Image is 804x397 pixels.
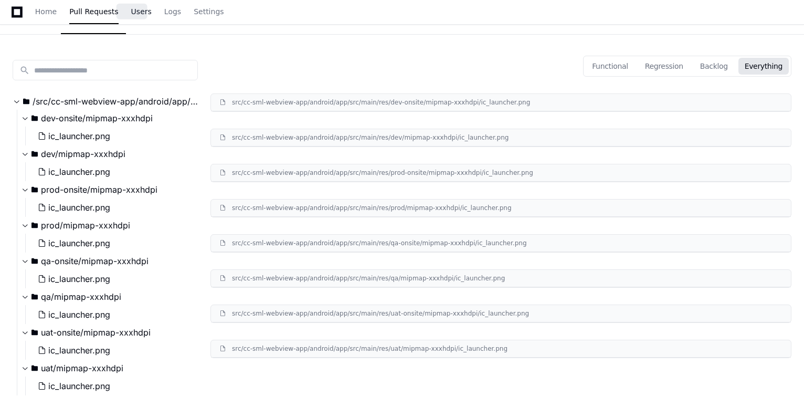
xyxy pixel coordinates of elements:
[41,290,121,303] span: qa/mipmap-xxxhdpi
[48,237,110,249] span: ic_launcher.png
[41,219,130,232] span: prod/mipmap-xxxhdpi
[41,112,153,124] span: dev-onsite/mipmap-xxxhdpi
[31,183,38,196] svg: Directory
[34,341,192,360] button: ic_launcher.png
[48,344,110,357] span: ic_launcher.png
[31,255,38,267] svg: Directory
[639,58,690,75] button: Regression
[41,183,157,196] span: prod-onsite/mipmap-xxxhdpi
[48,165,110,178] span: ic_launcher.png
[48,130,110,142] span: ic_launcher.png
[232,239,527,247] div: src/cc-sml-webview-app/android/app/src/main/res/qa-onsite/mipmap-xxxhdpi/ic_launcher.png
[48,273,110,285] span: ic_launcher.png
[232,133,509,142] div: src/cc-sml-webview-app/android/app/src/main/res/dev/mipmap-xxxhdpi/ic_launcher.png
[41,362,123,374] span: uat/mipmap-xxxhdpi
[34,127,192,145] button: ic_launcher.png
[232,344,507,353] div: src/cc-sml-webview-app/android/app/src/main/res/uat/mipmap-xxxhdpi/ic_launcher.png
[738,58,789,75] button: Everything
[23,95,29,108] svg: Directory
[31,362,38,374] svg: Directory
[31,112,38,124] svg: Directory
[21,110,198,127] button: dev-onsite/mipmap-xxxhdpi
[31,326,38,339] svg: Directory
[69,8,118,15] span: Pull Requests
[19,65,30,76] mat-icon: search
[41,255,149,267] span: qa-onsite/mipmap-xxxhdpi
[21,253,198,269] button: qa-onsite/mipmap-xxxhdpi
[34,198,192,217] button: ic_launcher.png
[41,326,151,339] span: uat-onsite/mipmap-xxxhdpi
[586,58,634,75] button: Functional
[232,204,512,212] div: src/cc-sml-webview-app/android/app/src/main/res/prod/mipmap-xxxhdpi/ic_launcher.png
[33,95,198,108] span: /src/cc-sml-webview-app/android/app/src/main/res
[34,234,192,253] button: ic_launcher.png
[34,269,192,288] button: ic_launcher.png
[48,308,110,321] span: ic_launcher.png
[34,305,192,324] button: ic_launcher.png
[232,274,505,283] div: src/cc-sml-webview-app/android/app/src/main/res/qa/mipmap-xxxhdpi/ic_launcher.png
[35,8,57,15] span: Home
[694,58,734,75] button: Backlog
[232,309,529,318] div: src/cc-sml-webview-app/android/app/src/main/res/uat-onsite/mipmap-xxxhdpi/ic_launcher.png
[13,93,198,110] button: /src/cc-sml-webview-app/android/app/src/main/res
[31,148,38,160] svg: Directory
[31,290,38,303] svg: Directory
[232,169,533,177] div: src/cc-sml-webview-app/android/app/src/main/res/prod-onsite/mipmap-xxxhdpi/ic_launcher.png
[164,8,181,15] span: Logs
[34,162,192,181] button: ic_launcher.png
[48,380,110,392] span: ic_launcher.png
[21,324,198,341] button: uat-onsite/mipmap-xxxhdpi
[194,8,224,15] span: Settings
[21,181,198,198] button: prod-onsite/mipmap-xxxhdpi
[21,217,198,234] button: prod/mipmap-xxxhdpi
[34,377,192,395] button: ic_launcher.png
[31,219,38,232] svg: Directory
[41,148,125,160] span: dev/mipmap-xxxhdpi
[131,8,152,15] span: Users
[21,288,198,305] button: qa/mipmap-xxxhdpi
[21,360,198,377] button: uat/mipmap-xxxhdpi
[21,145,198,162] button: dev/mipmap-xxxhdpi
[48,201,110,214] span: ic_launcher.png
[232,98,530,107] div: src/cc-sml-webview-app/android/app/src/main/res/dev-onsite/mipmap-xxxhdpi/ic_launcher.png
